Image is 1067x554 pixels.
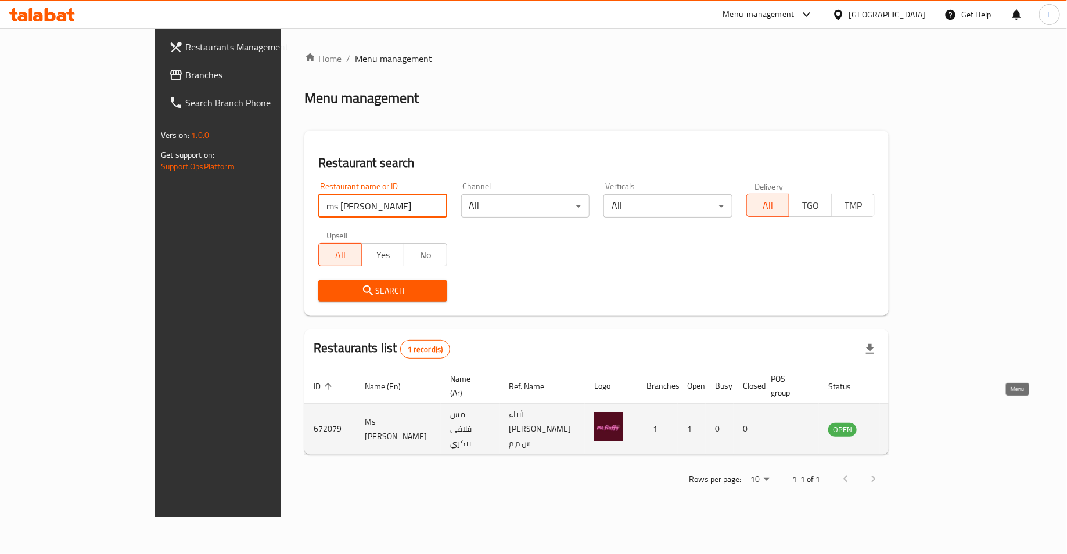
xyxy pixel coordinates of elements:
[500,404,585,455] td: أبناء [PERSON_NAME] ش م م
[361,243,404,266] button: Yes
[304,89,419,107] h2: Menu management
[706,368,734,404] th: Busy
[836,197,870,214] span: TMP
[326,231,348,240] label: Upsell
[746,471,774,488] div: Rows per page:
[318,194,447,218] input: Search for restaurant name or ID..
[828,423,857,436] span: OPEN
[355,404,441,455] td: Ms [PERSON_NAME]
[1047,8,1051,21] span: L
[752,197,785,214] span: All
[185,96,324,110] span: Search Branch Phone
[771,372,805,400] span: POS group
[160,33,333,61] a: Restaurants Management
[450,372,486,400] span: Name (Ar)
[509,379,559,393] span: Ref. Name
[849,8,926,21] div: [GEOGRAPHIC_DATA]
[161,159,235,174] a: Support.OpsPlatform
[324,247,357,263] span: All
[401,344,450,355] span: 1 record(s)
[314,379,336,393] span: ID
[404,243,447,266] button: No
[161,128,189,143] span: Version:
[318,280,447,302] button: Search
[734,404,761,455] td: 0
[328,284,437,298] span: Search
[723,8,795,21] div: Menu-management
[365,379,416,393] span: Name (En)
[185,40,324,54] span: Restaurants Management
[831,194,874,217] button: TMP
[734,368,761,404] th: Closed
[637,368,678,404] th: Branches
[409,247,442,263] span: No
[318,243,361,266] button: All
[304,52,889,66] nav: breadcrumb
[304,368,920,455] table: enhanced table
[160,89,333,117] a: Search Branch Phone
[792,472,820,487] p: 1-1 of 1
[367,247,400,263] span: Yes
[355,52,432,66] span: Menu management
[856,335,884,363] div: Export file
[318,154,875,172] h2: Restaurant search
[794,197,827,214] span: TGO
[585,368,637,404] th: Logo
[191,128,209,143] span: 1.0.0
[346,52,350,66] li: /
[161,147,214,162] span: Get support on:
[400,340,451,359] div: Total records count
[594,412,623,441] img: Ms Fluffy Bakery
[160,61,333,89] a: Branches
[637,404,678,455] td: 1
[828,379,866,393] span: Status
[314,339,450,359] h2: Restaurants list
[678,368,706,404] th: Open
[185,68,324,82] span: Branches
[689,472,741,487] p: Rows per page:
[706,404,734,455] td: 0
[755,182,784,190] label: Delivery
[880,368,920,404] th: Action
[441,404,500,455] td: مس فلافي بيكري
[746,194,789,217] button: All
[789,194,832,217] button: TGO
[678,404,706,455] td: 1
[603,194,732,218] div: All
[461,194,590,218] div: All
